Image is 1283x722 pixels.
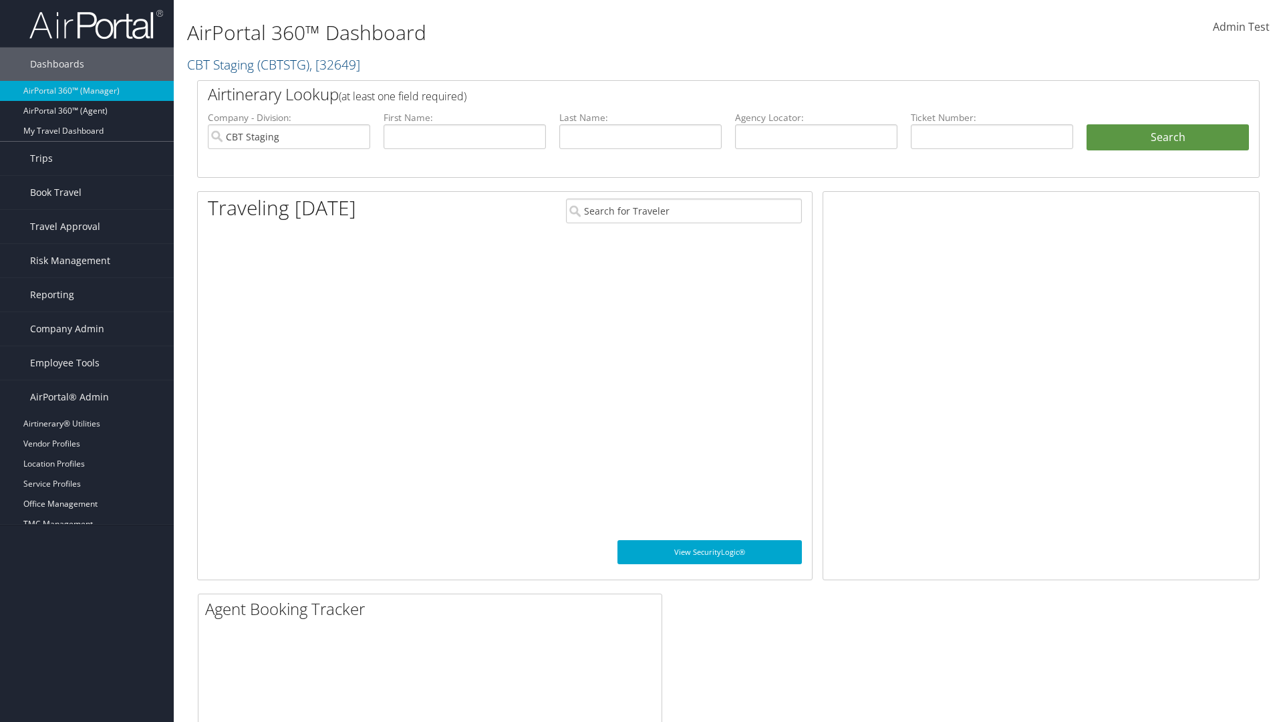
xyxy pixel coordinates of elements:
[30,210,100,243] span: Travel Approval
[559,111,722,124] label: Last Name:
[208,83,1161,106] h2: Airtinerary Lookup
[29,9,163,40] img: airportal-logo.png
[735,111,897,124] label: Agency Locator:
[1087,124,1249,151] button: Search
[205,598,662,620] h2: Agent Booking Tracker
[30,312,104,346] span: Company Admin
[187,19,909,47] h1: AirPortal 360™ Dashboard
[384,111,546,124] label: First Name:
[30,142,53,175] span: Trips
[30,278,74,312] span: Reporting
[1213,7,1270,48] a: Admin Test
[208,111,370,124] label: Company - Division:
[566,199,802,223] input: Search for Traveler
[208,194,356,222] h1: Traveling [DATE]
[30,380,109,414] span: AirPortal® Admin
[309,55,360,74] span: , [ 32649 ]
[30,244,110,277] span: Risk Management
[30,176,82,209] span: Book Travel
[617,540,802,564] a: View SecurityLogic®
[339,89,466,104] span: (at least one field required)
[257,55,309,74] span: ( CBTSTG )
[1213,19,1270,34] span: Admin Test
[911,111,1073,124] label: Ticket Number:
[30,346,100,380] span: Employee Tools
[30,47,84,81] span: Dashboards
[187,55,360,74] a: CBT Staging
